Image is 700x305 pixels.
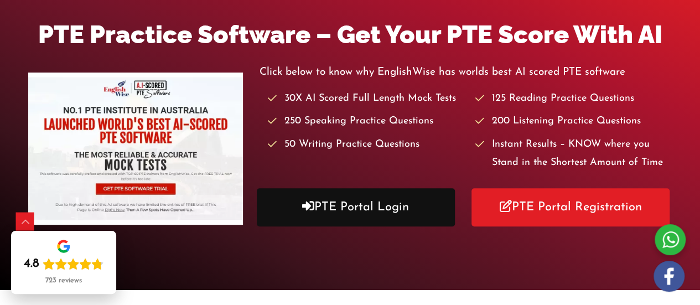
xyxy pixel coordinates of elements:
[268,112,465,131] li: 250 Speaking Practice Questions
[475,112,672,131] li: 200 Listening Practice Questions
[654,261,685,292] img: white-facebook.png
[475,136,672,173] li: Instant Results – KNOW where you Stand in the Shortest Amount of Time
[268,136,465,154] li: 50 Writing Practice Questions
[475,90,672,108] li: 125 Reading Practice Questions
[268,90,465,108] li: 30X AI Scored Full Length Mock Tests
[24,256,39,272] div: 4.8
[24,256,103,272] div: Rating: 4.8 out of 5
[45,276,82,285] div: 723 reviews
[28,73,243,225] img: pte-institute-main
[260,63,672,81] p: Click below to know why EnglishWise has worlds best AI scored PTE software
[257,188,455,226] a: PTE Portal Login
[28,17,672,52] h1: PTE Practice Software – Get Your PTE Score With AI
[471,188,670,226] a: PTE Portal Registration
